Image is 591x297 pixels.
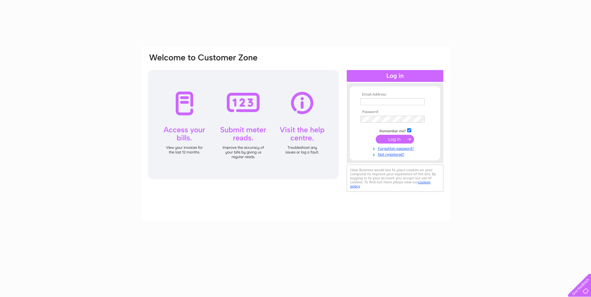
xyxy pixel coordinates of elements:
[350,180,431,188] a: cookies policy
[359,127,431,134] td: Remember me?
[359,92,431,97] th: Email Address:
[376,135,414,144] input: Submit
[359,110,431,114] th: Password:
[360,145,431,151] a: Forgotten password?
[360,151,431,157] a: Not registered?
[347,165,443,192] div: Clear Business would like to place cookies on your computer to improve your experience of the sit...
